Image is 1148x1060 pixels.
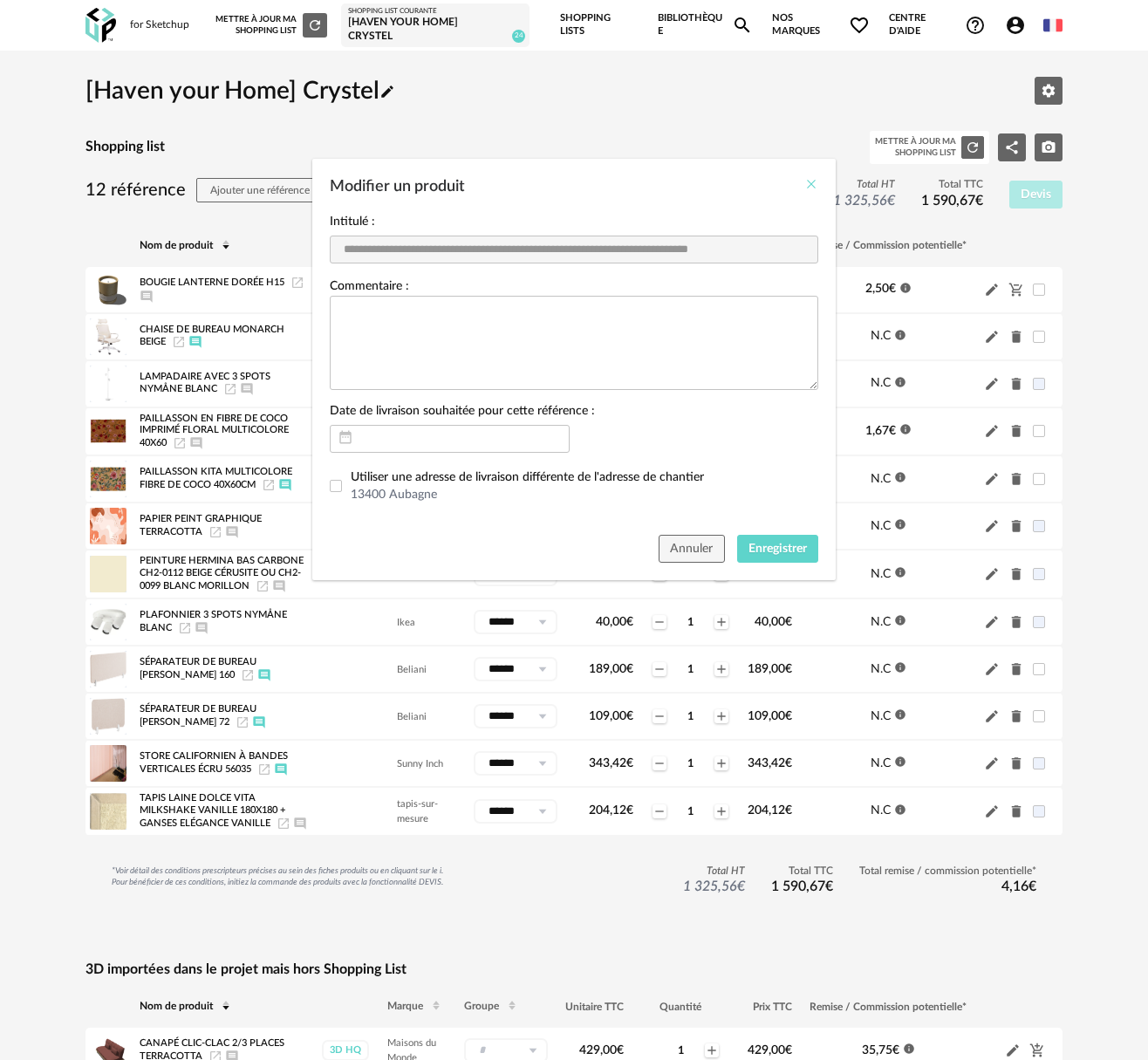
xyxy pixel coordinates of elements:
[737,535,819,563] button: Enregistrer
[330,215,375,231] label: Intitulé :
[330,405,595,421] label: Date de livraison souhaitée pour cette référence :
[351,469,704,486] div: Utiliser une adresse de livraison différente de l'adresse de chantier
[312,159,836,579] div: Modifier un produit
[330,179,465,195] span: Modifier un produit
[748,543,807,555] span: Enregistrer
[670,543,713,555] span: Annuler
[330,280,409,296] label: Commentaire :
[351,486,704,503] div: 13400 Aubagne
[659,535,725,563] button: Annuler
[804,176,818,195] button: Close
